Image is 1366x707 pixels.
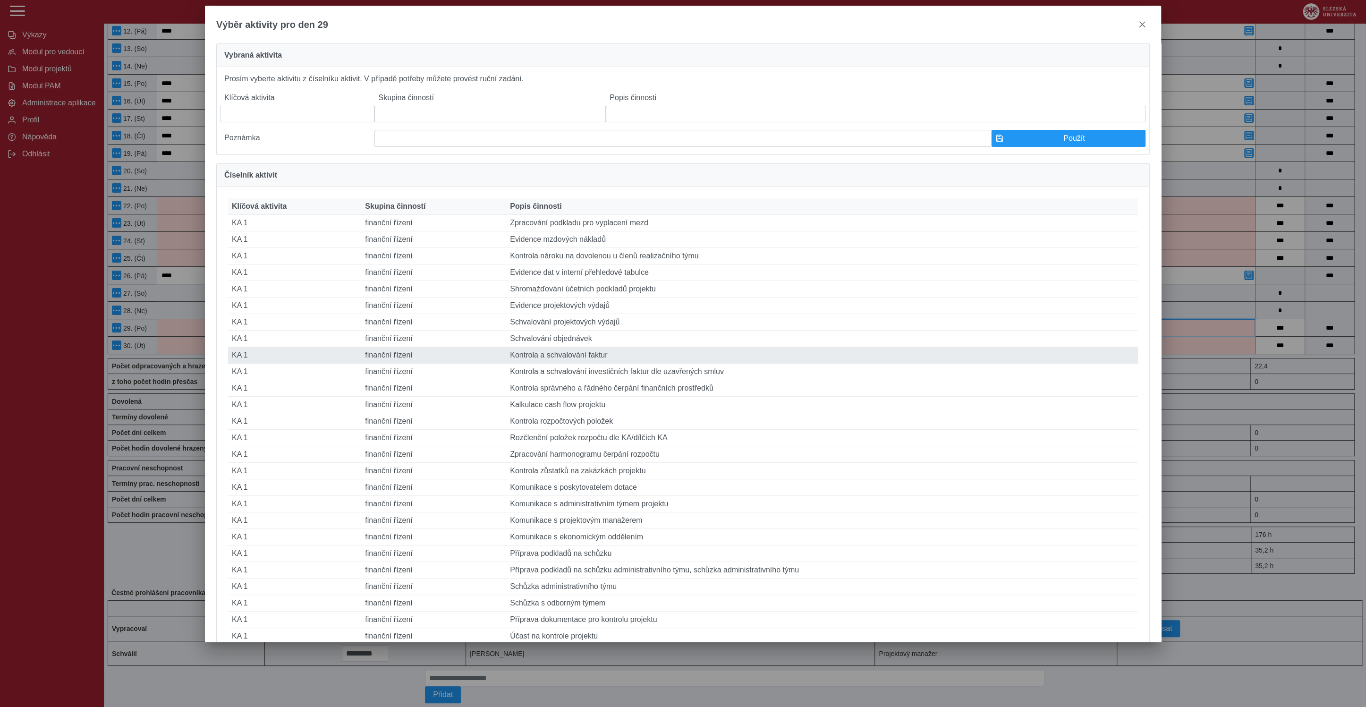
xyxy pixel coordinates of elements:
td: Příprava podkladů na schůzku administrativního týmu, schůzka administrativního týmu [506,562,1138,579]
td: finanční řízení [361,231,506,248]
td: Evidence projektových výdajů [506,298,1138,314]
td: finanční řízení [361,496,506,512]
td: KA 1 [228,446,361,463]
td: KA 1 [228,512,361,529]
td: finanční řízení [361,364,506,380]
td: Komunikace s poskytovatelem dotace [506,479,1138,496]
td: Schůzka administrativního týmu [506,579,1138,595]
td: Zpracování podkladu pro vyplacení mezd [506,215,1138,231]
td: Kontrola rozpočtových položek [506,413,1138,430]
td: Zpracování harmonogramu čerpání rozpočtu [506,446,1138,463]
td: KA 1 [228,281,361,298]
td: finanční řízení [361,215,506,231]
td: finanční řízení [361,331,506,347]
td: finanční řízení [361,479,506,496]
td: KA 1 [228,397,361,413]
td: finanční řízení [361,264,506,281]
td: KA 1 [228,595,361,612]
label: Klíčová aktivita [221,90,375,106]
td: finanční řízení [361,413,506,430]
td: finanční řízení [361,463,506,479]
td: Evidence mzdových nákladů [506,231,1138,248]
td: KA 1 [228,529,361,545]
td: Komunikace s administrativním týmem projektu [506,496,1138,512]
td: Účast na kontrole projektu [506,628,1138,645]
td: finanční řízení [361,430,506,446]
td: Schvalování projektových výdajů [506,314,1138,331]
td: finanční řízení [361,612,506,628]
td: finanční řízení [361,347,506,364]
td: KA 1 [228,496,361,512]
td: KA 1 [228,215,361,231]
span: Vybraná aktivita [224,51,282,59]
td: finanční řízení [361,579,506,595]
button: close [1135,17,1150,32]
td: finanční řízení [361,380,506,397]
span: Výběr aktivity pro den 29 [216,19,328,30]
td: finanční řízení [361,562,506,579]
td: finanční řízení [361,628,506,645]
td: Kontrola správného a řádného čerpání finančních prostředků [506,380,1138,397]
td: KA 1 [228,579,361,595]
td: KA 1 [228,314,361,331]
span: Číselník aktivit [224,171,277,179]
td: Příprava dokumentace pro kontrolu projektu [506,612,1138,628]
td: Kontrola a schvalování faktur [506,347,1138,364]
td: finanční řízení [361,281,506,298]
div: Prosím vyberte aktivitu z číselníku aktivit. V případě potřeby můžete provést ruční zadání. [216,67,1150,155]
td: Rozčlenění položek rozpočtu dle KA/dílčích KA [506,430,1138,446]
td: KA 1 [228,264,361,281]
td: KA 1 [228,430,361,446]
td: KA 1 [228,331,361,347]
td: finanční řízení [361,595,506,612]
td: finanční řízení [361,512,506,529]
td: Příprava podkladů na schůzku [506,545,1138,562]
td: Kontrola nároku na dovolenou u členů realizačního týmu [506,248,1138,264]
td: Komunikace s ekonomickým oddělením [506,529,1138,545]
span: Klíčová aktivita [232,202,287,211]
td: finanční řízení [361,248,506,264]
td: Evidence dat v interní přehledové tabulce [506,264,1138,281]
td: KA 1 [228,298,361,314]
td: Komunikace s projektovým manažerem [506,512,1138,529]
button: Použít [992,130,1146,147]
td: KA 1 [228,463,361,479]
span: Skupina činností [365,202,425,211]
label: Poznámka [221,130,375,147]
td: Schůzka s odborným týmem [506,595,1138,612]
td: finanční řízení [361,298,506,314]
span: Použít [1007,134,1142,143]
td: KA 1 [228,612,361,628]
label: Popis činnosti [606,90,1145,106]
td: KA 1 [228,248,361,264]
td: Kalkulace cash flow projektu [506,397,1138,413]
td: Kontrola a schvalování investičních faktur dle uzavřených smluv [506,364,1138,380]
td: KA 1 [228,479,361,496]
span: Popis činnosti [510,202,561,211]
td: Schvalování objednávek [506,331,1138,347]
td: KA 1 [228,231,361,248]
td: KA 1 [228,545,361,562]
td: finanční řízení [361,529,506,545]
td: Kontrola zůstatků na zakázkách projektu [506,463,1138,479]
td: finanční řízení [361,545,506,562]
td: finanční řízení [361,314,506,331]
label: Skupina činností [374,90,606,106]
td: finanční řízení [361,397,506,413]
td: Shromažďování účetních podkladů projektu [506,281,1138,298]
td: KA 1 [228,413,361,430]
td: KA 1 [228,380,361,397]
td: KA 1 [228,628,361,645]
td: KA 1 [228,562,361,579]
td: KA 1 [228,364,361,380]
td: finanční řízení [361,446,506,463]
td: KA 1 [228,347,361,364]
